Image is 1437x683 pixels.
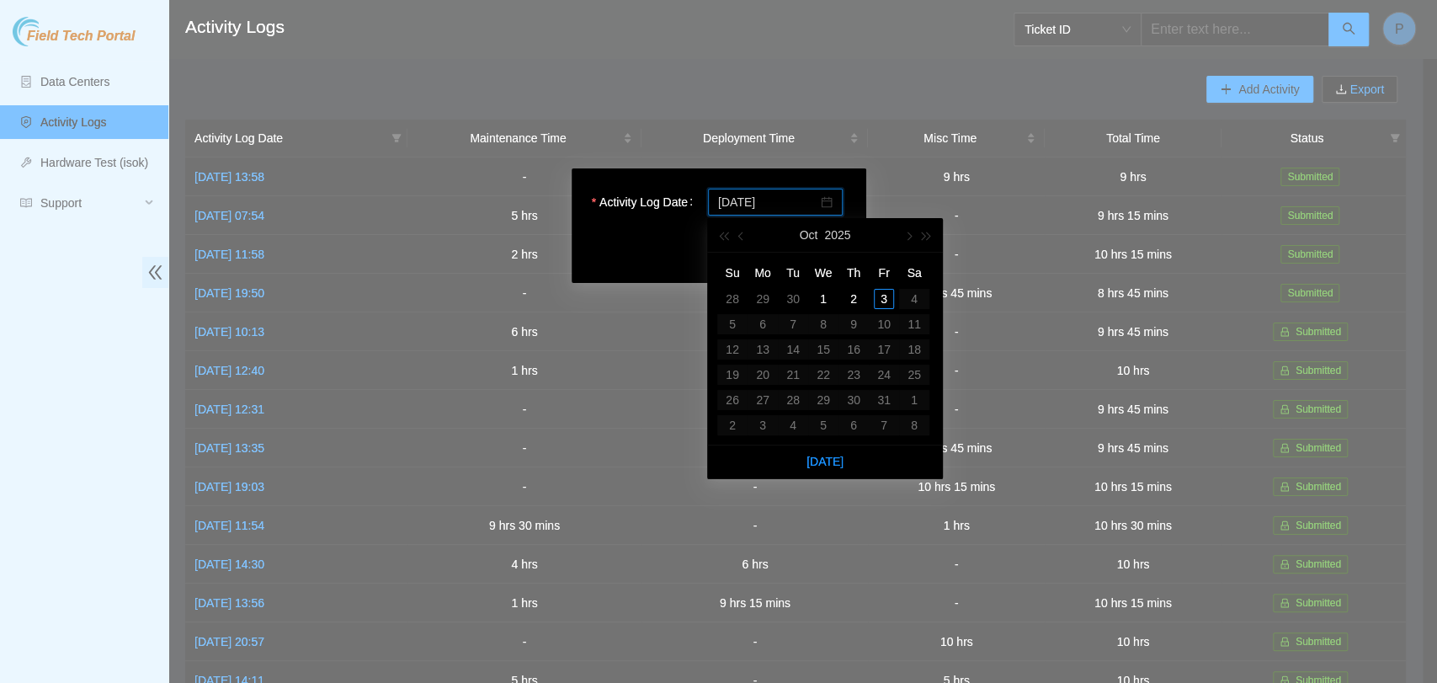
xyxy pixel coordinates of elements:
[869,259,899,286] th: Fr
[869,286,899,312] td: 2025-10-03
[783,289,803,309] div: 30
[592,189,700,216] label: Activity Log Date
[717,286,748,312] td: 2025-09-28
[718,193,817,211] input: Activity Log Date
[838,259,869,286] th: Th
[838,286,869,312] td: 2025-10-02
[722,289,742,309] div: 28
[808,259,838,286] th: We
[824,218,850,252] button: 2025
[778,259,808,286] th: Tu
[808,286,838,312] td: 2025-10-01
[806,455,844,468] a: [DATE]
[874,289,894,309] div: 3
[717,259,748,286] th: Su
[778,286,808,312] td: 2025-09-30
[748,259,778,286] th: Mo
[899,259,929,286] th: Sa
[753,289,773,309] div: 29
[813,289,833,309] div: 1
[748,286,778,312] td: 2025-09-29
[800,218,818,252] button: Oct
[844,289,864,309] div: 2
